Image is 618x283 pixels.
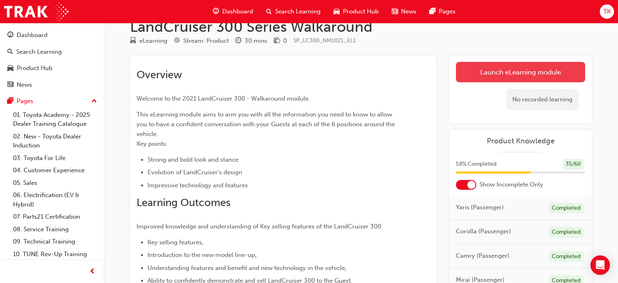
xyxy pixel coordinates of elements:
div: Stream: Product [183,36,229,46]
span: Improved knowledge and understanding of Key selling features of the LandCruiser 300: [137,223,383,230]
div: Dashboard [17,31,48,40]
a: Launch eLearning module [456,62,585,82]
a: Product Hub [3,61,100,76]
button: TK [600,4,614,19]
div: Price [274,36,287,46]
span: pages-icon [7,98,13,105]
span: guage-icon [7,32,13,39]
span: TK [603,7,610,16]
div: Search Learning [16,47,62,57]
span: Learning resource code [293,37,356,44]
div: Completed [549,203,583,214]
span: learningResourceType_ELEARNING-icon [130,37,136,45]
a: 08. Service Training [10,223,100,236]
div: Type [130,36,167,46]
div: Product Hub [17,64,52,73]
span: Overview [137,68,182,81]
a: 05. Sales [10,177,100,189]
span: Learning Outcomes [137,196,230,209]
a: Product Knowledge [456,136,585,146]
span: news-icon [392,7,398,17]
span: Yaris (Passenger) [456,203,504,212]
span: car-icon [334,7,340,17]
span: Dashboard [222,7,253,16]
span: Camry (Passenger) [456,251,510,261]
span: search-icon [266,7,272,17]
a: 10. TUNE Rev-Up Training [10,248,100,261]
span: Pages [439,7,455,16]
span: News [401,7,416,16]
span: Introduction to the new model line-up, [147,251,257,259]
a: Dashboard [3,28,100,43]
span: clock-icon [235,37,241,45]
a: guage-iconDashboard [206,3,260,20]
button: DashboardSearch LearningProduct HubNews [3,26,100,94]
a: news-iconNews [385,3,423,20]
span: Product Hub [343,7,379,16]
a: 09. Technical Training [10,235,100,248]
div: Open Intercom Messenger [590,255,610,275]
div: 30 mins [245,36,267,46]
a: 04. Customer Experience [10,164,100,177]
div: News [17,80,32,90]
span: 58 % Completed [456,160,497,169]
span: guage-icon [213,7,219,17]
a: 02. New - Toyota Dealer Induction [10,130,100,152]
div: Duration [235,36,267,46]
span: Evolution of LandCruiser's design [147,169,242,176]
a: 07. Parts21 Certification [10,211,100,223]
a: 03. Toyota For Life [10,152,100,165]
div: No recorded learning [506,89,579,110]
span: up-icon [91,96,97,107]
span: Show Incomplete Only [479,180,543,189]
span: search-icon [7,48,13,56]
a: 06. Electrification (EV & Hybrid) [10,189,100,211]
div: Completed [549,251,583,262]
a: car-iconProduct Hub [327,3,385,20]
div: 0 [283,36,287,46]
div: eLearning [139,36,167,46]
h1: LandCruiser 300 Series Walkaround [130,18,592,36]
span: Key selling features, [147,239,204,246]
span: Understanding features and benefit and new technology in the vehicle, [147,264,347,272]
div: 35 / 60 [563,159,583,170]
a: News [3,77,100,92]
span: target-icon [174,37,180,45]
span: news-icon [7,81,13,89]
button: Pages [3,94,100,109]
span: Corolla (Passenger) [456,227,511,236]
a: Search Learning [3,44,100,59]
div: Completed [549,227,583,238]
img: Trak [4,2,69,21]
span: Strong and bold look and stance [147,156,239,163]
a: pages-iconPages [423,3,462,20]
div: Stream [174,36,229,46]
div: Pages [17,97,33,106]
span: Impressive technology and features [147,182,248,189]
span: prev-icon [89,267,95,277]
span: This eLearning module aims to arm you with all the information you need to know to allow you to h... [137,111,397,147]
span: pages-icon [429,7,436,17]
span: car-icon [7,65,13,72]
span: Welcome to the 2021 LandCruiser 300 - Walkaround module. [137,95,310,102]
span: Search Learning [275,7,321,16]
a: 01. Toyota Academy - 2025 Dealer Training Catalogue [10,109,100,130]
span: money-icon [274,37,280,45]
a: search-iconSearch Learning [260,3,327,20]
